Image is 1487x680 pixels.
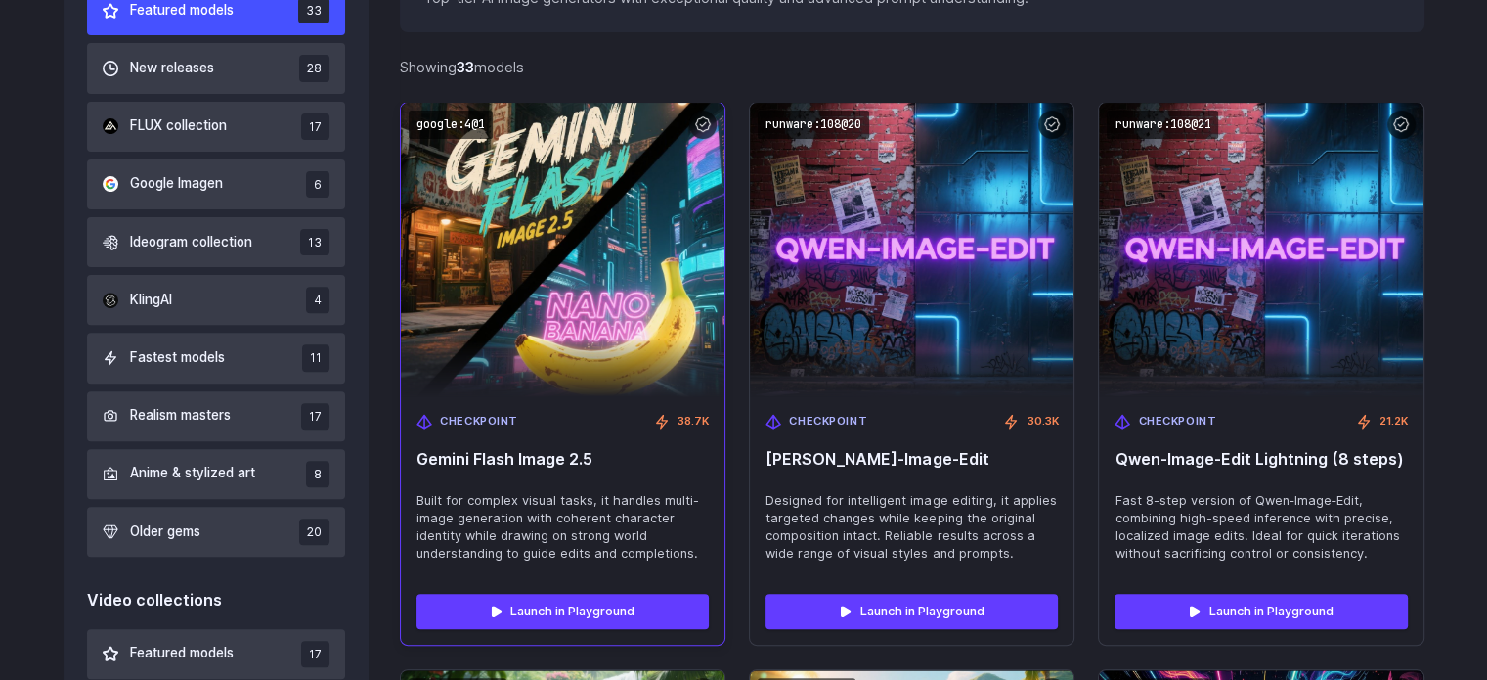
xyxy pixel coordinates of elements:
span: 13 [300,229,329,255]
span: 30.3K [1027,413,1058,431]
span: Built for complex visual tasks, it handles multi-image generation with coherent character identit... [416,492,709,563]
img: Gemini Flash Image 2.5 [385,88,741,412]
code: google:4@1 [409,111,493,139]
span: Checkpoint [789,413,867,431]
span: Ideogram collection [130,232,252,253]
span: 21.2K [1379,413,1408,431]
span: 11 [302,344,329,371]
span: Gemini Flash Image 2.5 [416,450,709,469]
span: Fast 8-step version of Qwen‑Image‑Edit, combining high-speed inference with precise, localized im... [1115,492,1407,563]
span: Featured models [130,643,234,664]
button: Ideogram collection 13 [87,217,346,267]
button: Fastest models 11 [87,333,346,383]
span: New releases [130,58,214,79]
button: Featured models 17 [87,629,346,679]
span: 28 [299,55,329,81]
a: Launch in Playground [416,594,709,629]
span: 20 [299,519,329,545]
span: 4 [306,287,329,313]
code: runware:108@21 [1107,111,1218,139]
span: 6 [306,171,329,198]
span: Older gems [130,521,200,543]
span: Anime & stylized art [130,463,255,484]
img: Qwen‑Image‑Edit Lightning (8 steps) [1099,103,1422,397]
span: 38.7K [678,413,709,431]
span: 17 [301,403,329,430]
strong: 33 [457,59,474,75]
button: Realism masters 17 [87,391,346,441]
button: Older gems 20 [87,507,346,557]
button: Google Imagen 6 [87,159,346,209]
div: Showing models [400,56,524,78]
span: Checkpoint [440,413,518,431]
button: New releases 28 [87,43,346,93]
a: Launch in Playground [1115,594,1407,629]
span: Designed for intelligent image editing, it applies targeted changes while keeping the original co... [765,492,1058,563]
span: Checkpoint [1138,413,1216,431]
button: KlingAI 4 [87,275,346,325]
span: Google Imagen [130,173,223,195]
a: Launch in Playground [765,594,1058,629]
span: KlingAI [130,290,172,311]
span: Qwen‑Image‑Edit Lightning (8 steps) [1115,450,1407,469]
span: FLUX collection [130,115,227,137]
span: 8 [306,461,329,487]
span: Fastest models [130,347,225,369]
span: Realism masters [130,405,231,427]
span: 17 [301,641,329,667]
code: runware:108@20 [758,111,869,139]
div: Video collections [87,588,346,613]
button: FLUX collection 17 [87,102,346,152]
button: Anime & stylized art 8 [87,449,346,499]
span: 17 [301,113,329,140]
img: Qwen‑Image‑Edit [750,103,1073,397]
span: [PERSON_NAME]‑Image‑Edit [765,450,1058,469]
